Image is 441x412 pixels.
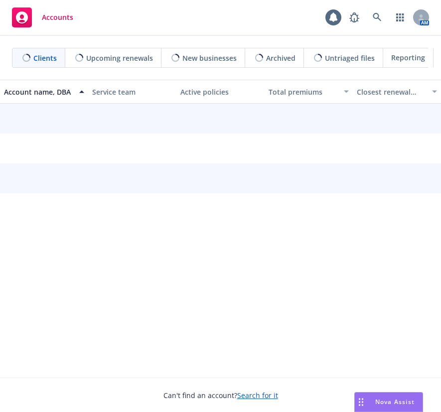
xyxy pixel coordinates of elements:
span: Untriaged files [325,53,375,63]
div: Drag to move [355,393,367,412]
a: Search for it [237,391,278,400]
span: Nova Assist [375,398,415,406]
div: Closest renewal date [357,87,426,97]
a: Report a Bug [344,7,364,27]
div: Service team [92,87,172,97]
span: Reporting [391,52,425,63]
button: Nova Assist [354,392,423,412]
div: Total premiums [269,87,338,97]
span: Accounts [42,13,73,21]
span: Archived [266,53,295,63]
a: Accounts [8,3,77,31]
span: Upcoming renewals [86,53,153,63]
button: Closest renewal date [353,80,441,104]
a: Switch app [390,7,410,27]
div: Active policies [180,87,261,97]
div: Account name, DBA [4,87,73,97]
a: Search [367,7,387,27]
button: Total premiums [265,80,353,104]
span: Can't find an account? [163,390,278,401]
span: New businesses [182,53,237,63]
button: Active policies [176,80,265,104]
button: Service team [88,80,176,104]
span: Clients [33,53,57,63]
